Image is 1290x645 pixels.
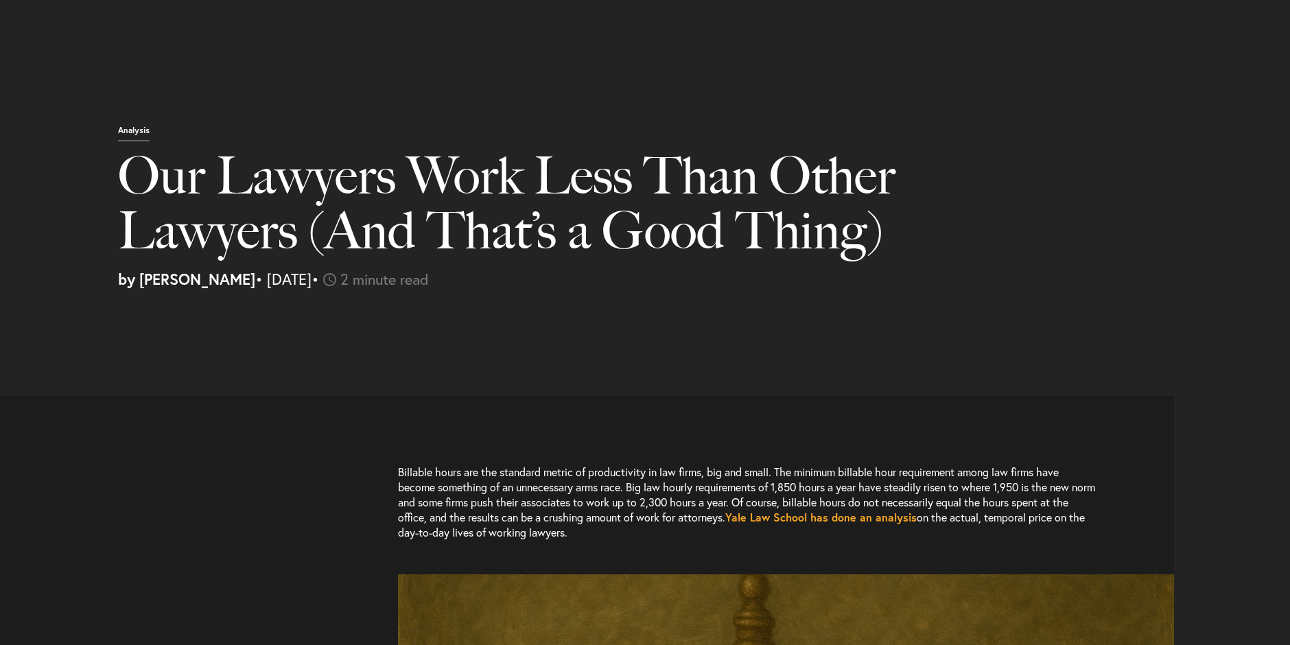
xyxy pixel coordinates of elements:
[340,269,429,289] span: 2 minute read
[725,510,917,524] a: Yale Law School has done an analysis
[118,126,150,141] p: Analysis
[118,269,255,289] strong: by [PERSON_NAME]
[118,148,931,272] h1: Our Lawyers Work Less Than Other Lawyers (And That’s a Good Thing)
[323,273,336,286] img: icon-time-light.svg
[118,272,1280,287] p: • [DATE]
[312,269,319,289] span: •
[398,465,1096,554] p: Billable hours are the standard metric of productivity in law firms, big and small. The minimum b...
